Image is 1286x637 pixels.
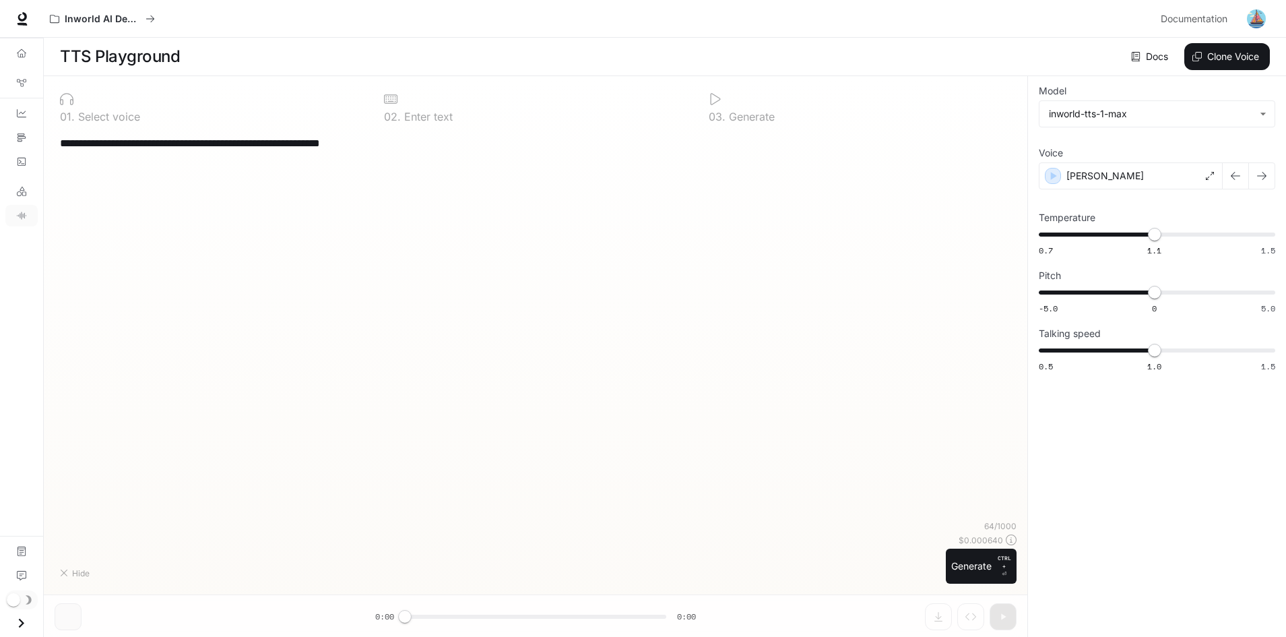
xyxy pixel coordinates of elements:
span: 0 [1152,303,1157,314]
h1: TTS Playground [60,43,180,70]
div: inworld-tts-1-max [1039,101,1275,127]
a: Traces [5,127,38,148]
p: Pitch [1039,271,1061,280]
p: Talking speed [1039,329,1101,338]
button: Clone Voice [1184,43,1270,70]
a: Documentation [1155,5,1237,32]
p: [PERSON_NAME] [1066,169,1144,183]
p: 64 / 1000 [984,520,1017,532]
p: Model [1039,86,1066,96]
a: Docs [1128,43,1174,70]
a: Logs [5,151,38,173]
p: Inworld AI Demos [65,13,140,25]
button: Open drawer [6,609,36,637]
span: Documentation [1161,11,1227,28]
span: 1.5 [1261,245,1275,256]
span: 0.7 [1039,245,1053,256]
button: GenerateCTRL +⏎ [946,549,1017,584]
p: 0 3 . [709,111,726,122]
span: 1.5 [1261,361,1275,372]
span: -5.0 [1039,303,1058,314]
a: Dashboards [5,102,38,124]
a: LLM Playground [5,181,38,202]
span: 5.0 [1261,303,1275,314]
button: Hide [55,562,98,584]
p: Voice [1039,148,1063,158]
span: 0.5 [1039,361,1053,372]
p: Select voice [75,111,140,122]
p: Temperature [1039,213,1095,222]
span: Dark mode toggle [7,592,20,607]
p: 0 1 . [60,111,75,122]
p: CTRL + [997,554,1011,570]
a: Documentation [5,541,38,562]
img: User avatar [1247,9,1266,28]
a: Feedback [5,565,38,586]
p: ⏎ [997,554,1011,578]
p: Enter text [401,111,453,122]
span: 1.0 [1147,361,1161,372]
button: User avatar [1243,5,1270,32]
a: Graph Registry [5,72,38,94]
a: Overview [5,42,38,64]
span: 1.1 [1147,245,1161,256]
button: All workspaces [44,5,161,32]
p: $ 0.000640 [959,535,1003,546]
div: inworld-tts-1-max [1049,107,1253,121]
p: Generate [726,111,775,122]
a: TTS Playground [5,205,38,226]
p: 0 2 . [384,111,401,122]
